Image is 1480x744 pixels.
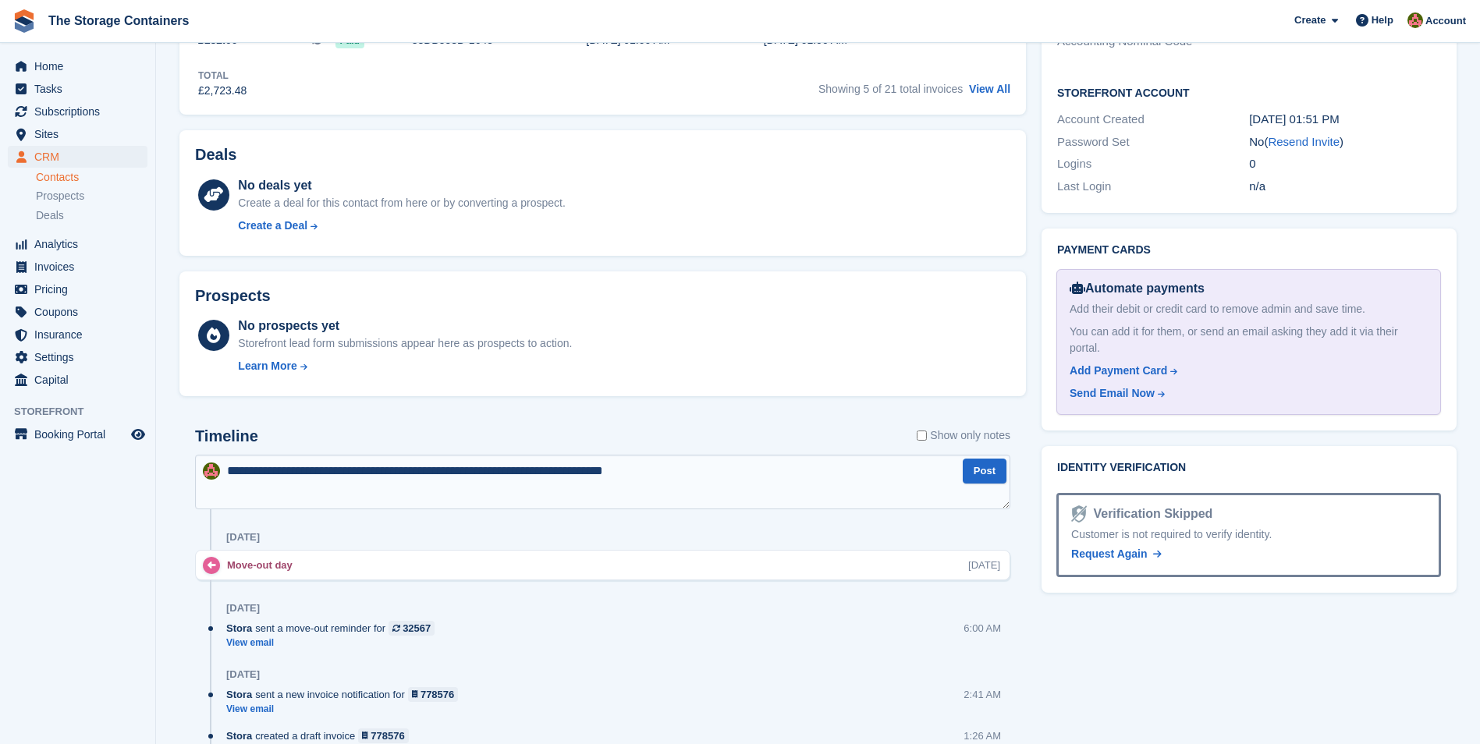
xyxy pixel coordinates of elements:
[226,728,417,743] div: created a draft invoice
[964,621,1001,636] div: 6:00 AM
[8,101,147,122] a: menu
[917,427,927,444] input: Show only notes
[8,324,147,345] a: menu
[227,558,300,572] div: Move-out day
[238,176,565,195] div: No deals yet
[226,602,260,615] div: [DATE]
[34,346,128,368] span: Settings
[1070,363,1167,379] div: Add Payment Card
[8,369,147,391] a: menu
[1407,12,1423,28] img: Kirsty Simpson
[964,728,1001,743] div: 1:26 AM
[34,123,128,145] span: Sites
[36,170,147,185] a: Contacts
[226,621,442,636] div: sent a move-out reminder for
[1264,135,1343,148] span: ( )
[1057,244,1441,257] h2: Payment cards
[1057,462,1441,474] h2: Identity verification
[8,78,147,100] a: menu
[1294,12,1326,28] span: Create
[238,335,572,352] div: Storefront lead form submissions appear here as prospects to action.
[1249,155,1441,173] div: 0
[917,427,1010,444] label: Show only notes
[14,404,155,420] span: Storefront
[403,621,431,636] div: 32567
[238,358,572,374] a: Learn More
[34,256,128,278] span: Invoices
[1268,135,1340,148] a: Resend Invite
[226,703,466,716] a: View email
[226,636,442,650] a: View email
[238,358,296,374] div: Learn More
[8,233,147,255] a: menu
[226,728,252,743] span: Stora
[195,427,258,445] h2: Timeline
[421,687,454,702] div: 778576
[195,146,236,164] h2: Deals
[36,207,147,224] a: Deals
[34,423,128,445] span: Booking Portal
[8,123,147,145] a: menu
[818,83,963,95] span: Showing 5 of 21 total invoices
[36,208,64,223] span: Deals
[129,425,147,444] a: Preview store
[203,462,220,480] img: Kirsty Simpson
[1249,133,1441,151] div: No
[968,558,1000,572] div: [DATE]
[34,233,128,255] span: Analytics
[1249,178,1441,196] div: n/a
[1070,385,1155,402] div: Send Email Now
[1070,324,1428,356] div: You can add it for them, or send an email asking they add it via their portal.
[42,8,195,34] a: The Storage Containers
[8,55,147,77] a: menu
[8,346,147,368] a: menu
[226,621,252,636] span: Stora
[1070,363,1421,379] a: Add Payment Card
[34,278,128,300] span: Pricing
[1425,13,1466,29] span: Account
[34,301,128,323] span: Coupons
[8,146,147,168] a: menu
[1071,547,1148,560] span: Request Again
[34,78,128,100] span: Tasks
[8,278,147,300] a: menu
[371,728,404,743] div: 778576
[1249,111,1441,129] div: [DATE] 01:51 PM
[1071,546,1162,562] a: Request Again
[36,188,147,204] a: Prospects
[1071,505,1087,523] img: Identity Verification Ready
[358,728,409,743] a: 778576
[963,459,1006,484] button: Post
[226,687,252,702] span: Stora
[1057,178,1249,196] div: Last Login
[8,256,147,278] a: menu
[36,189,84,204] span: Prospects
[226,687,466,702] div: sent a new invoice notification for
[34,101,128,122] span: Subscriptions
[34,369,128,391] span: Capital
[198,83,247,99] div: £2,723.48
[964,687,1001,702] div: 2:41 AM
[1057,111,1249,129] div: Account Created
[34,324,128,345] span: Insurance
[238,218,307,234] div: Create a Deal
[1070,301,1428,317] div: Add their debit or credit card to remove admin and save time.
[34,146,128,168] span: CRM
[1057,133,1249,151] div: Password Set
[1372,12,1393,28] span: Help
[195,287,271,305] h2: Prospects
[1057,84,1441,100] h2: Storefront Account
[226,668,260,681] div: [DATE]
[238,195,565,211] div: Create a deal for this contact from here or by converting a prospect.
[238,218,565,234] a: Create a Deal
[969,83,1010,95] a: View All
[1057,155,1249,173] div: Logins
[1071,526,1426,543] div: Customer is not required to verify identity.
[226,531,260,544] div: [DATE]
[389,621,435,636] a: 32567
[34,55,128,77] span: Home
[198,69,247,83] div: Total
[1087,505,1212,523] div: Verification Skipped
[8,423,147,445] a: menu
[1070,279,1428,298] div: Automate payments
